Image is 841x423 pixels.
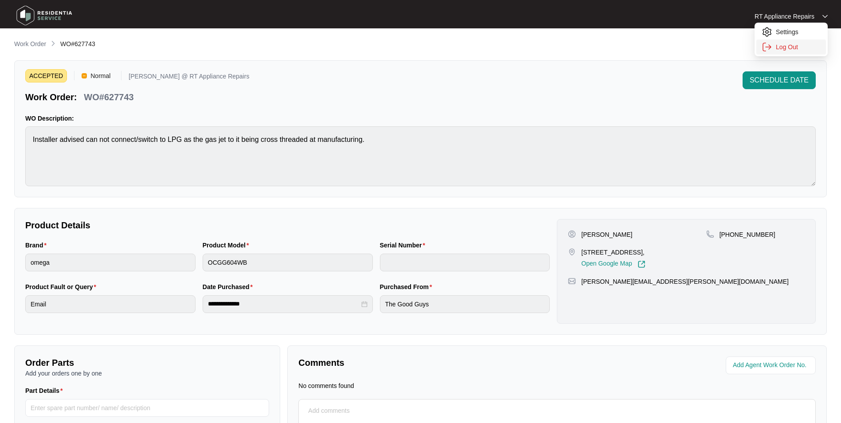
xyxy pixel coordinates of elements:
[720,230,775,239] p: [PHONE_NUMBER]
[25,282,100,291] label: Product Fault or Query
[50,40,57,47] img: chevron-right
[25,91,77,103] p: Work Order:
[298,356,551,369] p: Comments
[581,230,632,239] p: [PERSON_NAME]
[84,91,133,103] p: WO#627743
[380,241,429,250] label: Serial Number
[568,248,576,256] img: map-pin
[762,27,772,37] img: settings icon
[568,230,576,238] img: user-pin
[733,360,810,371] input: Add Agent Work Order No.
[208,299,360,309] input: Date Purchased
[706,230,714,238] img: map-pin
[298,381,354,390] p: No comments found
[25,219,550,231] p: Product Details
[755,12,814,21] p: RT Appliance Repairs
[776,27,821,36] p: Settings
[581,277,789,286] p: [PERSON_NAME][EMAIL_ADDRESS][PERSON_NAME][DOMAIN_NAME]
[568,277,576,285] img: map-pin
[380,282,436,291] label: Purchased From
[25,254,196,271] input: Brand
[822,14,828,19] img: dropdown arrow
[203,282,256,291] label: Date Purchased
[25,295,196,313] input: Product Fault or Query
[750,75,809,86] span: SCHEDULE DATE
[203,254,373,271] input: Product Model
[60,40,95,47] span: WO#627743
[581,248,645,257] p: [STREET_ADDRESS],
[743,71,816,89] button: SCHEDULE DATE
[776,43,821,51] p: Log Out
[82,73,87,78] img: Vercel Logo
[581,260,645,268] a: Open Google Map
[25,356,269,369] p: Order Parts
[25,399,269,417] input: Part Details
[380,254,550,271] input: Serial Number
[638,260,645,268] img: Link-External
[25,126,816,186] textarea: Installer advised can not connect/switch to LPG as the gas jet to it being cross threaded at manu...
[13,2,75,29] img: residentia service logo
[25,241,50,250] label: Brand
[129,73,249,82] p: [PERSON_NAME] @ RT Appliance Repairs
[380,295,550,313] input: Purchased From
[25,114,816,123] p: WO Description:
[203,241,253,250] label: Product Model
[14,39,46,48] p: Work Order
[12,39,48,49] a: Work Order
[25,369,269,378] p: Add your orders one by one
[762,42,772,52] img: settings icon
[25,69,67,82] span: ACCEPTED
[87,69,114,82] span: Normal
[25,386,66,395] label: Part Details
